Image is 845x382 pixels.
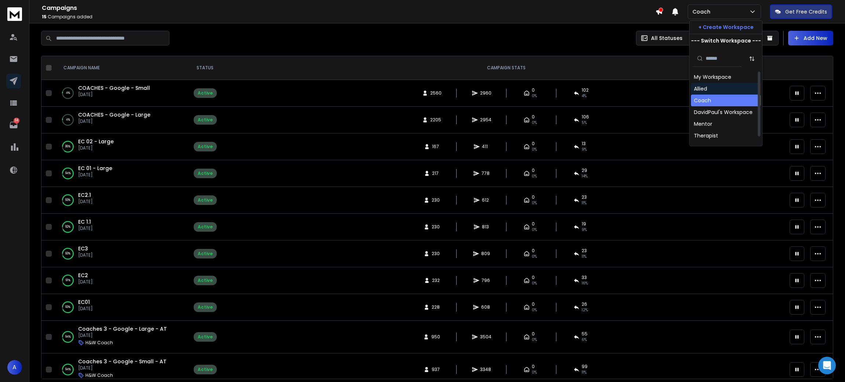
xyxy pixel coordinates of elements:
[582,254,586,260] span: 11 %
[532,280,537,286] span: 0%
[55,133,183,160] td: 86%EC 02 - Large[DATE]
[691,37,761,44] p: --- Switch Workspace ---
[532,307,537,313] span: 0%
[42,4,655,12] h1: Campaigns
[582,200,586,206] span: 11 %
[532,120,537,126] span: 0%
[532,301,535,307] span: 0
[78,272,88,279] span: EC2
[65,366,71,373] p: 94 %
[532,248,535,254] span: 0
[78,191,91,199] a: EC2.1
[582,141,586,147] span: 13
[694,73,731,81] div: My Workspace
[532,194,535,200] span: 0
[66,277,70,284] p: 91 %
[430,90,442,96] span: 2560
[55,321,183,353] td: 94%Coaches 3 - Google - Large - AT[DATE]H&W Coach
[78,172,112,178] p: [DATE]
[532,173,537,179] span: 0%
[198,251,213,257] div: Active
[198,90,213,96] div: Active
[582,307,588,313] span: 12 %
[692,8,713,15] p: Coach
[785,8,827,15] p: Get Free Credits
[78,298,90,306] a: EC01
[694,109,753,116] div: DavidPaul's Workspace
[55,187,183,214] td: 93%EC2.1[DATE]
[55,214,183,240] td: 92%EC 1.1[DATE]
[55,240,183,267] td: 93%EC3[DATE]
[694,120,712,128] div: Mentor
[532,370,537,375] span: 0%
[78,279,93,285] p: [DATE]
[432,304,440,310] span: 228
[78,165,112,172] a: EC 01 - Large
[78,325,167,333] span: Coaches 3 - Google - Large - AT
[745,51,759,66] button: Sort by Sort A-Z
[582,114,589,120] span: 106
[55,267,183,294] td: 91%EC2[DATE]
[694,132,718,139] div: Therapist
[582,87,589,93] span: 102
[698,23,754,31] p: + Create Workspace
[78,245,88,252] a: EC3
[582,248,587,254] span: 23
[55,160,183,187] td: 94%EC 01 - Large[DATE]
[432,197,440,203] span: 230
[582,227,587,233] span: 9 %
[78,199,93,205] p: [DATE]
[532,275,535,280] span: 0
[582,120,587,126] span: 5 %
[532,331,535,337] span: 0
[42,14,655,20] p: Campaigns added
[532,168,535,173] span: 0
[78,118,150,124] p: [DATE]
[66,116,70,124] p: 4 %
[65,143,70,150] p: 86 %
[582,147,587,153] span: 9 %
[532,364,535,370] span: 0
[65,304,70,311] p: 93 %
[78,111,150,118] a: COACHES - Google - Large
[651,34,683,42] p: All Statuses
[582,364,588,370] span: 99
[532,141,535,147] span: 0
[481,251,490,257] span: 809
[198,117,213,123] div: Active
[482,144,489,150] span: 411
[198,170,213,176] div: Active
[430,117,441,123] span: 2205
[85,372,113,378] p: H&W Coach
[582,331,588,337] span: 55
[532,337,537,343] span: 0%
[78,218,91,225] a: EC 1.1
[480,117,491,123] span: 2954
[65,223,70,231] p: 92 %
[480,367,491,372] span: 3348
[78,84,150,92] a: COACHES - Google - Small
[481,304,490,310] span: 608
[7,360,22,375] button: A
[78,306,93,312] p: [DATE]
[582,280,588,286] span: 16 %
[198,367,213,372] div: Active
[582,275,587,280] span: 33
[55,294,183,321] td: 93%EC01[DATE]
[227,56,785,80] th: CAMPAIGN STATS
[78,358,167,365] span: Coaches 3 - Google - Small - AT
[66,89,70,97] p: 4 %
[432,367,440,372] span: 937
[482,170,490,176] span: 778
[198,224,213,230] div: Active
[582,301,587,307] span: 26
[55,80,183,107] td: 4%COACHES - Google - Small[DATE]
[480,90,491,96] span: 2960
